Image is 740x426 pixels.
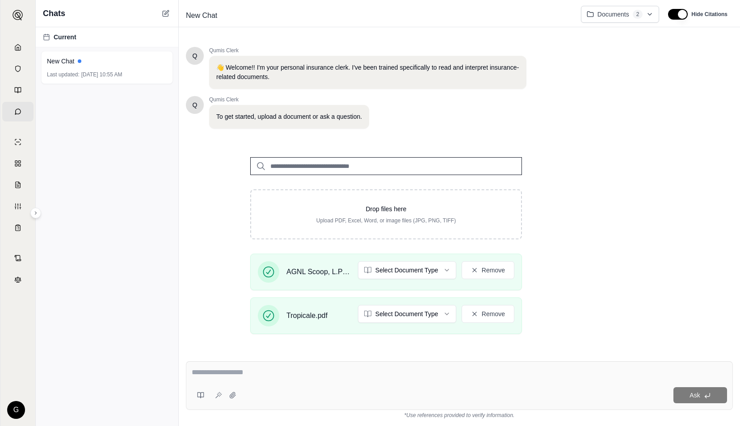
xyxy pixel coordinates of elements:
[47,71,80,78] span: Last updated:
[186,410,733,419] div: *Use references provided to verify information.
[30,208,41,218] button: Expand sidebar
[7,401,25,419] div: G
[265,205,507,213] p: Drop files here
[2,80,34,100] a: Prompt Library
[286,267,351,277] span: AGNL Scoop, L.P COI [DATE].pdf
[597,10,629,19] span: Documents
[182,8,574,23] div: Edit Title
[81,71,122,78] span: [DATE] 10:55 AM
[216,63,519,82] p: 👋 Welcome!! I'm your personal insurance clerk. I've been trained specifically to read and interpr...
[2,270,34,289] a: Legal Search Engine
[633,10,643,19] span: 2
[47,57,74,66] span: New Chat
[2,132,34,152] a: Single Policy
[2,59,34,79] a: Documents Vault
[2,248,34,268] a: Contract Analysis
[2,38,34,57] a: Home
[690,392,700,399] span: Ask
[691,11,727,18] span: Hide Citations
[193,51,198,60] span: Hello
[581,6,660,23] button: Documents2
[673,387,727,403] button: Ask
[462,261,514,279] button: Remove
[2,175,34,195] a: Claim Coverage
[216,112,362,121] p: To get started, upload a document or ask a question.
[265,217,507,224] p: Upload PDF, Excel, Word, or image files (JPG, PNG, TIFF)
[54,33,76,42] span: Current
[209,47,526,54] span: Qumis Clerk
[2,102,34,121] a: Chat
[193,100,198,109] span: Hello
[9,6,27,24] button: Expand sidebar
[182,8,221,23] span: New Chat
[2,154,34,173] a: Policy Comparisons
[462,305,514,323] button: Remove
[286,310,328,321] span: Tropicale.pdf
[160,8,171,19] button: New Chat
[2,196,34,216] a: Custom Report
[43,7,65,20] span: Chats
[2,218,34,238] a: Coverage Table
[209,96,369,103] span: Qumis Clerk
[13,10,23,21] img: Expand sidebar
